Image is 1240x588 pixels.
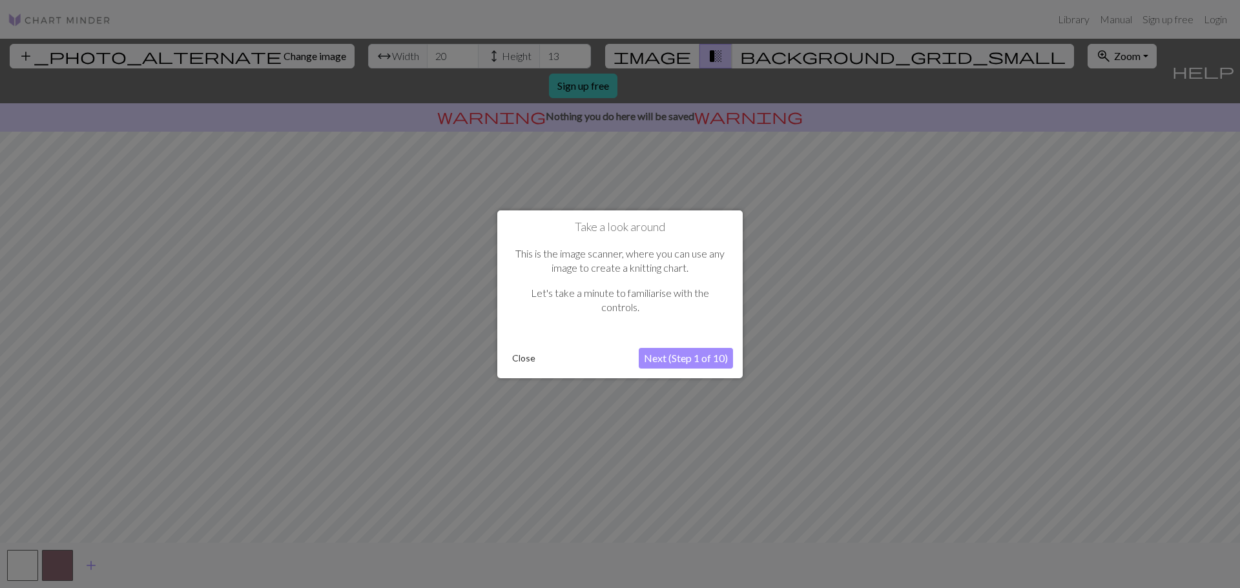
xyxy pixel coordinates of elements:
[639,348,733,369] button: Next (Step 1 of 10)
[513,286,727,315] p: Let's take a minute to familiarise with the controls.
[513,247,727,276] p: This is the image scanner, where you can use any image to create a knitting chart.
[507,219,733,234] h1: Take a look around
[497,210,743,378] div: Take a look around
[507,349,541,368] button: Close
